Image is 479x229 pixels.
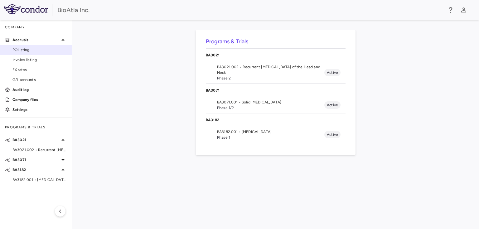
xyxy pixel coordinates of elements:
[206,49,346,62] div: BA3021
[324,132,341,137] span: Active
[206,37,346,46] h6: Programs & Trials
[206,52,346,58] p: BA3021
[12,37,59,43] p: Accruals
[217,105,324,111] span: Phase 1/2
[324,102,341,108] span: Active
[206,117,346,123] p: BA3182
[12,157,59,163] p: BA3071
[12,177,67,183] span: BA3182.001 • [MEDICAL_DATA]
[12,147,67,153] span: BA3021.002 • Recurrent [MEDICAL_DATA] of the Head and Neck
[217,135,324,140] span: Phase 1
[217,64,324,75] span: BA3021.002 • Recurrent [MEDICAL_DATA] of the Head and Neck
[206,84,346,97] div: BA3071
[12,107,67,112] p: Settings
[206,62,346,83] li: BA3021.002 • Recurrent [MEDICAL_DATA] of the Head and NeckPhase 2Active
[12,137,59,143] p: BA3021
[12,47,67,53] span: PO listing
[217,99,324,105] span: BA3071.001 • Solid [MEDICAL_DATA]
[57,5,443,15] div: BioAtla Inc.
[206,88,346,93] p: BA3071
[324,70,341,75] span: Active
[12,87,67,93] p: Audit log
[206,97,346,113] li: BA3071.001 • Solid [MEDICAL_DATA]Phase 1/2Active
[206,113,346,126] div: BA3182
[217,75,324,81] span: Phase 2
[12,97,67,103] p: Company files
[4,4,48,14] img: logo-full-SnFGN8VE.png
[12,167,59,173] p: BA3182
[206,126,346,143] li: BA3182.001 • [MEDICAL_DATA]Phase 1Active
[217,129,324,135] span: BA3182.001 • [MEDICAL_DATA]
[12,77,67,83] span: G/L accounts
[12,67,67,73] span: FX rates
[12,57,67,63] span: Invoice listing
